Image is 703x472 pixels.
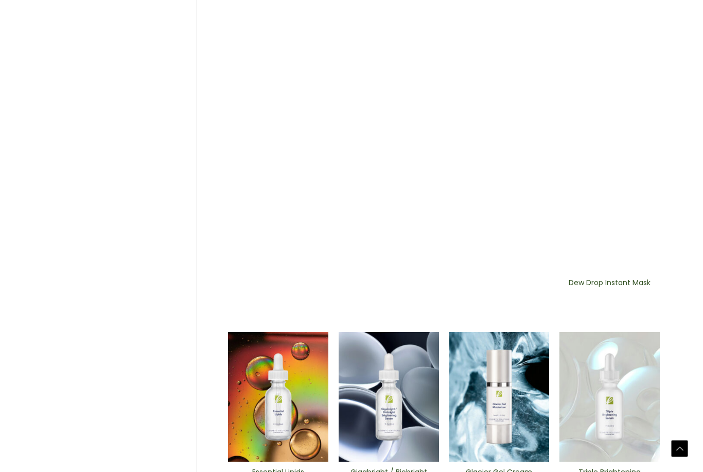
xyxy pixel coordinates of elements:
[568,278,651,301] a: Dew Drop Instant Mask
[339,332,439,462] img: Gigabright / Biobright Brightening Serum​
[559,332,660,462] img: Triple ​Brightening Serum
[449,332,550,462] img: Glacier Gel Moisturizer
[568,278,651,298] h2: Dew Drop Instant Mask
[228,332,328,462] img: Essential Lipids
